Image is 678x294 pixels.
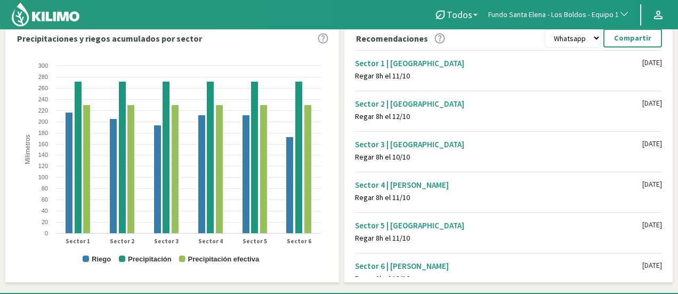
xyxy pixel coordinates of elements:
[355,153,642,162] div: Regar 8h el 10/10
[355,139,642,149] div: Sector 3 | [GEOGRAPHIC_DATA]
[154,237,179,245] text: Sector 3
[287,237,311,245] text: Sector 6
[355,193,642,202] div: Regar 8h el 11/10
[355,180,642,190] div: Sector 4 | [PERSON_NAME]
[488,10,619,20] span: Fundo Santa Elena - Los Boldos - Equipo 1
[38,62,48,69] text: 300
[355,71,642,81] div: Regar 8h el 11/10
[38,74,48,80] text: 280
[356,32,428,45] p: Recomendaciones
[38,118,48,125] text: 200
[38,152,48,158] text: 140
[355,274,642,283] div: Regar 8h el 13/10
[642,180,662,189] div: [DATE]
[603,29,662,47] button: Compartir
[38,163,48,169] text: 120
[483,3,635,27] button: Fundo Santa Elena - Los Boldos - Equipo 1
[38,107,48,114] text: 220
[42,185,48,192] text: 80
[355,220,642,231] div: Sector 5 | [GEOGRAPHIC_DATA]
[355,112,642,121] div: Regar 8h el 12/10
[447,9,472,20] span: Todos
[66,237,90,245] text: Sector 1
[642,139,662,148] div: [DATE]
[614,32,651,44] p: Compartir
[243,237,267,245] text: Sector 5
[38,174,48,180] text: 100
[38,96,48,102] text: 240
[355,58,642,68] div: Sector 1 | [GEOGRAPHIC_DATA]
[188,255,260,263] text: Precipitación efectiva
[42,196,48,203] text: 60
[38,141,48,147] text: 160
[642,58,662,67] div: [DATE]
[17,32,202,45] p: Precipitaciones y riegos acumulados por sector
[38,130,48,136] text: 180
[11,2,80,27] img: Kilimo
[642,220,662,229] div: [DATE]
[355,234,642,243] div: Regar 8h el 11/10
[92,255,111,263] text: Riego
[128,255,172,263] text: Precipitación
[45,230,48,236] text: 0
[642,99,662,108] div: [DATE]
[355,261,642,271] div: Sector 6 | [PERSON_NAME]
[38,85,48,91] text: 260
[24,135,31,164] text: Milímetros
[198,237,223,245] text: Sector 4
[355,99,642,109] div: Sector 2 | [GEOGRAPHIC_DATA]
[42,219,48,225] text: 20
[642,261,662,270] div: [DATE]
[110,237,134,245] text: Sector 2
[42,208,48,214] text: 40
